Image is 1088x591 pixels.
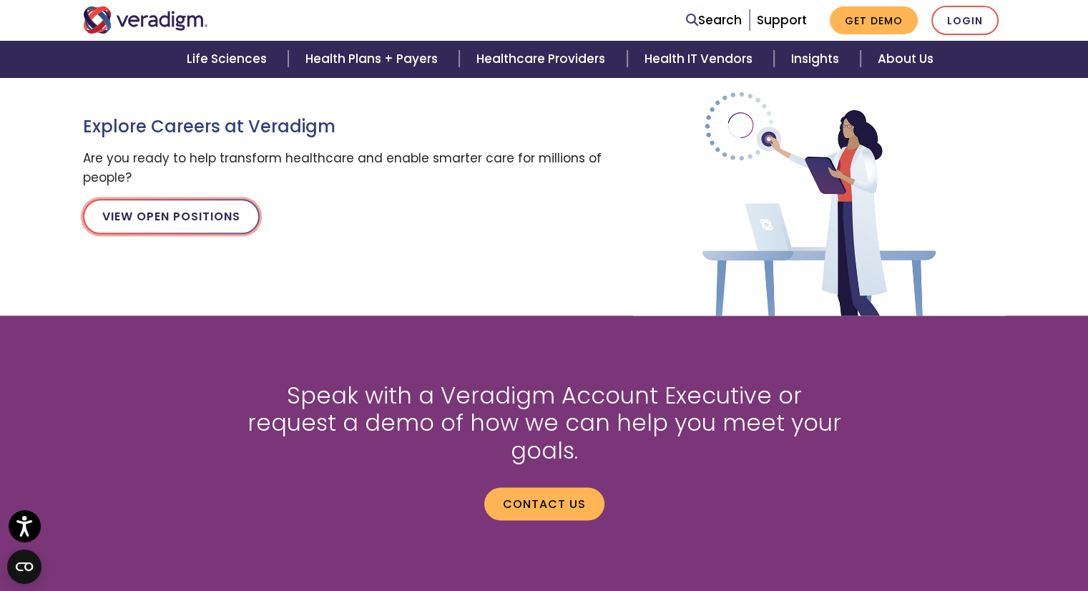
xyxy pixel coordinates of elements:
[459,41,627,77] a: Healthcare Providers
[83,199,260,233] a: View Open Positions
[7,550,41,584] button: Open CMP widget
[931,6,999,35] a: Login
[861,41,951,77] a: About Us
[170,41,288,77] a: Life Sciences
[686,11,742,30] a: Search
[288,41,459,77] a: Health Plans + Payers
[83,149,612,187] p: Are you ready to help transform healthcare and enable smarter care for millions of people?
[83,117,612,137] h3: Explore Careers at Veradigm
[484,487,604,520] a: Contact us
[240,382,848,464] h2: Speak with a Veradigm Account Executive or request a demo of how we can help you meet your goals.
[830,6,918,34] a: Get Demo
[757,11,807,29] a: Support
[774,41,861,77] a: Insights
[627,41,774,77] a: Health IT Vendors
[83,6,208,34] img: Veradigm logo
